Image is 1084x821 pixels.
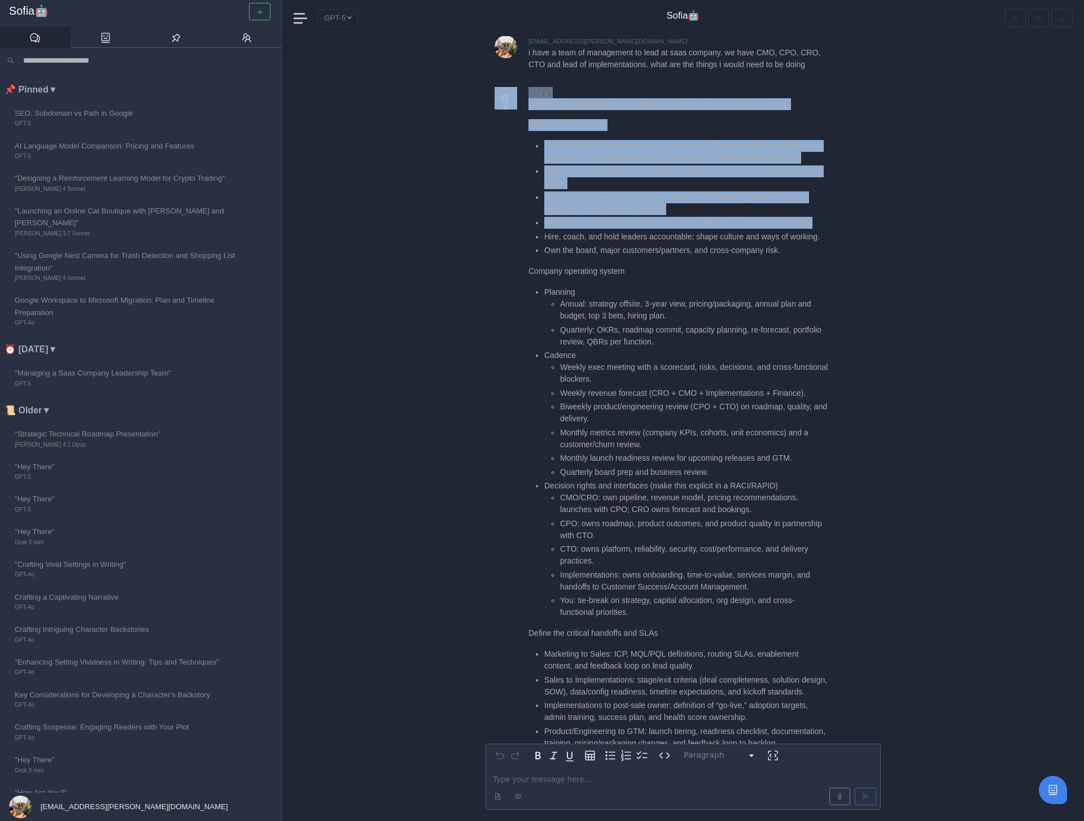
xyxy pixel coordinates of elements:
[560,427,828,451] li: Monthly metrics review (company KPIs, cohorts, unit economics) and a customer/churn review.
[562,748,578,763] button: Underline
[15,250,242,274] span: "Using Google Nest Camera for Trash Detection and Shopping List Integration"
[560,401,828,425] li: Biweekly product/engineering review (CPO + CTO) on roadmap, quality, and delivery.
[15,274,242,283] span: [PERSON_NAME] 4 Sonnet
[15,701,242,710] span: GPT-4o
[657,748,672,763] button: Inline code format
[560,466,828,478] li: Quarterly board prep and business review.
[544,165,828,189] li: Translate strategy into 1–3 company priorities and measurable annual/quarterly goals.
[5,342,282,357] li: ⏰ [DATE] ▼
[15,689,242,701] span: Key Considerations for Developing a Character's Backstory
[618,748,634,763] button: Numbered list
[602,748,650,763] div: toggle group
[5,82,282,97] li: 📌 Pinned ▼
[544,191,828,215] li: Build and run the operating system: cadences, decision rights, metrics, and rituals that keep fun...
[560,452,828,464] li: Monthly launch readiness review for upcoming releases and GTM.
[544,244,828,256] li: Own the board, major customers/partners, and cross-company risk.
[15,428,242,440] span: "Strategic Technical Roadmap Presentation"
[15,623,242,635] span: Crafting Intriguing Character Backstories
[9,5,273,18] a: Sofia🤖
[528,87,881,98] div: Sofia🤖
[15,367,242,379] span: "Managing a Saas Company Leadership Team"
[560,518,828,541] li: CPO: owns roadmap, product outcomes, and product quality in partnership with CTO.
[15,205,242,229] span: "Launching an Online Cat Boutique with [PERSON_NAME] and [PERSON_NAME]"
[38,802,228,811] span: [EMAIL_ADDRESS][PERSON_NAME][DOMAIN_NAME]
[15,754,242,766] span: "Hey There"
[560,492,828,516] li: CMO/CRO: own pipeline, revenue model, pricing recommendations, launches with CPO; CRO owns foreca...
[15,473,242,482] span: GPT-5
[544,648,828,672] li: Marketing to Sales: ICP, MQL/PQL definitions, routing SLAs, enablement content, and feedback loop...
[486,767,880,809] div: editable markdown
[15,318,242,327] span: GPT-4o
[544,286,828,348] li: Planning
[15,591,242,603] span: Crafting a Captivating Narrative
[15,152,242,161] span: GPT-5
[15,505,242,514] span: GPT-5
[15,526,242,538] span: "Hey There"
[15,379,242,388] span: GPT-5
[15,140,242,152] span: AI Language Model Comparison: Pricing and Features
[15,721,242,733] span: Crafting Suspense: Engaging Readers with Your Plot
[544,674,828,698] li: Sales to Implementations: stage/exit criteria (deal completeness, solution design, SOW), data/con...
[15,636,242,645] span: GPT-4o
[15,733,242,743] span: GPT-4o
[544,700,828,723] li: Implementations to post-sale owner: definition of “go-live,” adoption targets, admin training, su...
[528,98,828,110] p: Here’s a practical playbook for leading that exec team in a SaaS company.
[544,217,828,229] li: Allocate capital and headcount to the highest ROI bets; stop lower ROI work.
[544,350,828,478] li: Cadence
[528,265,828,277] p: Company operating system
[528,36,881,47] div: [EMAIL_ADDRESS][PERSON_NAME][DOMAIN_NAME]
[15,493,242,505] span: "Hey There"
[15,229,242,238] span: [PERSON_NAME] 3.7 Sonnet
[15,766,242,775] span: Grok 3 mini
[667,10,700,21] h4: Sofia🤖
[15,558,242,570] span: "Crafting Vivid Settings in Writing"
[15,172,242,184] span: "Designing a Reinforcement Learning Model for Crypto Trading"
[15,294,242,318] span: Google Workspace to Microsoft Migration: Plan and Timeline Preparation
[530,748,546,763] button: Bold
[15,440,242,449] span: [PERSON_NAME] 4.1 Opus
[15,107,242,119] span: SEO: Subdomain vs Path in Google
[15,656,242,668] span: "Enhancing Setting Vividness in Writing: Tips and Techniques"
[528,119,828,131] p: Your job as the leader
[679,748,760,763] button: Block type
[15,787,242,798] span: "How Are You?"
[544,480,828,618] li: Decision rights and interfaces (make this explicit in a RACI/RAPID)
[528,627,828,639] p: Define the critical handoffs and SLAs
[560,569,828,593] li: Implementations: owns onboarding, time-to-value, services margin, and handoffs to Customer Succes...
[560,543,828,567] li: CTO: owns platform, reliability, security, cost/performance, and delivery practices.
[544,726,828,749] li: Product/Engineering to GTM: launch tiering, readiness checklist, documentation, training, pricing...
[560,387,828,399] li: Weekly revenue forecast (CRO + CMO + Implementations + Finance).
[560,324,828,348] li: Quarterly: OKRs, roadmap commit, capacity planning, re-forecast, portfolio review, QBRs per funct...
[15,603,242,612] span: GPT-4o
[19,53,275,68] input: Search conversations
[544,140,828,164] li: Set the narrative and strategy: who you serve (ICP/segments), the problem you solve, the differen...
[528,47,828,71] p: i have a team of management to lead at saas company. we have CMO, CPO, CRO, CTO and lead of imple...
[560,298,828,322] li: Annual: strategy offsite, 3-year view, pricing/packaging, annual plan and budget, top 3 bets, hir...
[560,595,828,618] li: You: tie-break on strategy, capital allocation, org design, and cross-functional priorities.
[15,185,242,194] span: [PERSON_NAME] 4 Sonnet
[15,119,242,128] span: GPT-5
[5,403,282,418] li: 📜 Older ▼
[544,231,828,243] li: Hire, coach, and hold leaders accountable; shape culture and ways of working.
[546,748,562,763] button: Italic
[15,538,242,547] span: Grok 3 mini
[15,461,242,473] span: "Hey There"
[634,748,650,763] button: Check list
[602,748,618,763] button: Bulleted list
[15,570,242,579] span: GPT-4o
[15,668,242,677] span: GPT-4o
[560,361,828,385] li: Weekly exec meeting with a scorecard, risks, decisions, and cross-functional blockers.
